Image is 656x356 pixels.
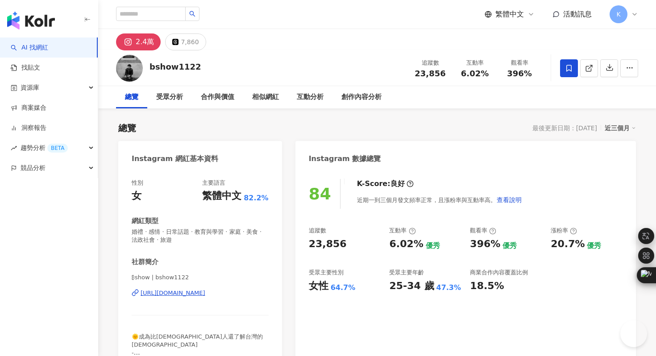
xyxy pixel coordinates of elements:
[132,289,269,297] a: [URL][DOMAIN_NAME]
[551,227,577,235] div: 漲粉率
[202,179,225,187] div: 主要語言
[252,92,279,103] div: 相似網紅
[620,320,647,347] iframe: Help Scout Beacon - Open
[201,92,234,103] div: 合作與價值
[616,9,620,19] span: K
[563,10,592,18] span: 活動訊息
[502,58,536,67] div: 觀看率
[21,78,39,98] span: 資源庫
[202,189,241,203] div: 繁體中文
[11,103,46,112] a: 商案媒合
[331,283,356,293] div: 64.7%
[309,237,347,251] div: 23,856
[244,193,269,203] span: 82.2%
[495,9,524,19] span: 繁體中文
[458,58,492,67] div: 互動率
[125,92,138,103] div: 總覽
[156,92,183,103] div: 受眾分析
[132,273,269,281] span: ₿show | bshow1122
[389,227,415,235] div: 互動率
[309,185,331,203] div: 84
[389,279,434,293] div: 25-34 歲
[11,43,48,52] a: searchAI 找網紅
[605,122,636,134] div: 近三個月
[116,33,161,50] button: 2.4萬
[426,241,440,251] div: 優秀
[11,124,46,132] a: 洞察報告
[189,11,195,17] span: search
[136,36,154,48] div: 2.4萬
[502,241,517,251] div: 優秀
[309,279,328,293] div: 女性
[497,196,522,203] span: 查看說明
[297,92,324,103] div: 互動分析
[413,58,447,67] div: 追蹤數
[587,241,601,251] div: 優秀
[357,191,522,209] div: 近期一到三個月發文頻率正常，且漲粉率與互動率高。
[436,283,461,293] div: 47.3%
[496,191,522,209] button: 查看說明
[132,179,143,187] div: 性別
[132,154,218,164] div: Instagram 網紅基本資料
[132,216,158,226] div: 網紅類型
[309,269,344,277] div: 受眾主要性別
[415,69,445,78] span: 23,856
[341,92,382,103] div: 創作內容分析
[149,61,201,72] div: bshow1122
[21,138,68,158] span: 趨勢分析
[532,124,597,132] div: 最後更新日期：[DATE]
[470,279,504,293] div: 18.5%
[118,122,136,134] div: 總覽
[47,144,68,153] div: BETA
[551,237,585,251] div: 20.7%
[389,269,424,277] div: 受眾主要年齡
[470,269,528,277] div: 商業合作內容覆蓋比例
[507,69,532,78] span: 396%
[389,237,423,251] div: 6.02%
[165,33,206,50] button: 7,860
[21,158,46,178] span: 競品分析
[461,69,489,78] span: 6.02%
[390,179,405,189] div: 良好
[132,189,141,203] div: 女
[309,227,326,235] div: 追蹤數
[470,227,496,235] div: 觀看率
[132,257,158,267] div: 社群簡介
[181,36,199,48] div: 7,860
[132,228,269,244] span: 婚禮 · 感情 · 日常話題 · 教育與學習 · 家庭 · 美食 · 法政社會 · 旅遊
[470,237,500,251] div: 396%
[116,55,143,82] img: KOL Avatar
[309,154,381,164] div: Instagram 數據總覽
[7,12,55,29] img: logo
[11,145,17,151] span: rise
[357,179,414,189] div: K-Score :
[141,289,205,297] div: [URL][DOMAIN_NAME]
[11,63,40,72] a: 找貼文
